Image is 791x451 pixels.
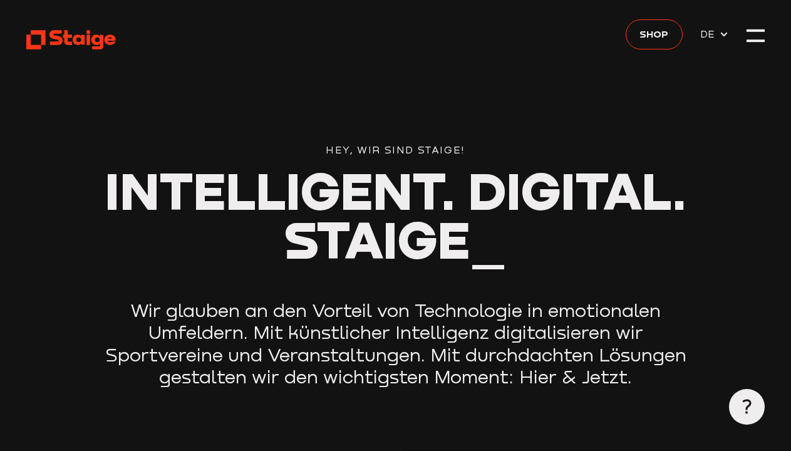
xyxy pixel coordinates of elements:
span: Shop [639,26,668,42]
div: Hey, wir sind Staige! [26,142,764,158]
span: DE [700,26,719,42]
span: Intelligent. Digital. Staige_ [105,159,686,270]
p: Wir glauben an den Vorteil von Technologie in emotionalen Umfeldern. Mit künstlicher Intelligenz ... [98,299,693,388]
a: Shop [626,19,682,49]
